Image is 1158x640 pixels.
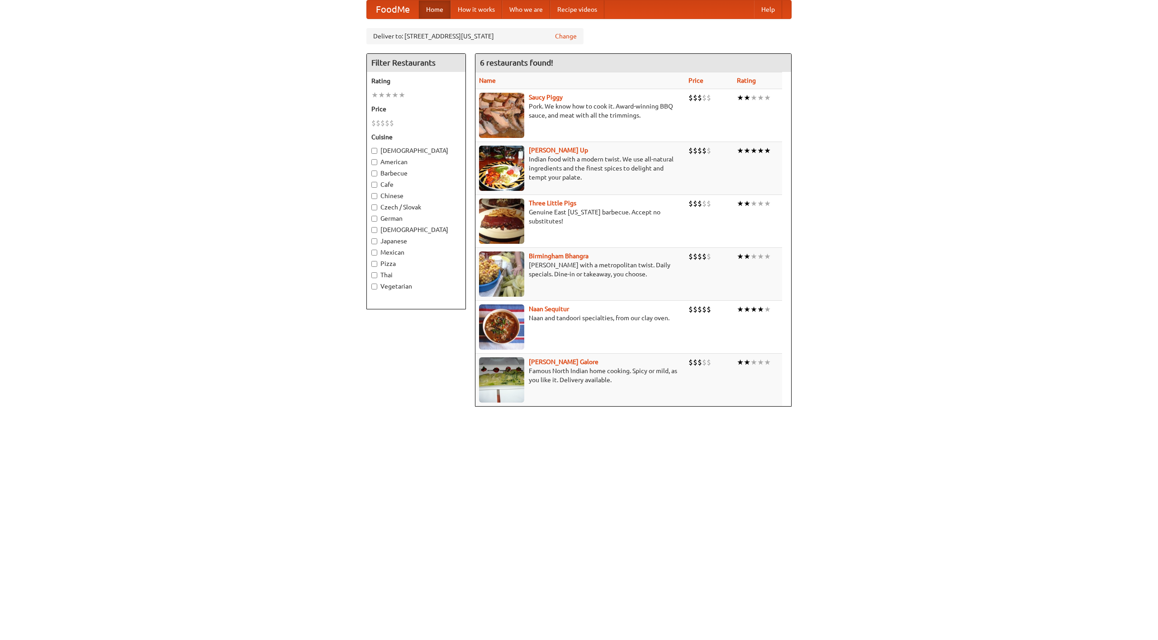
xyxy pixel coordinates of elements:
[688,146,693,156] li: $
[479,357,524,403] img: currygalore.jpg
[399,90,405,100] li: ★
[698,199,702,209] li: $
[688,357,693,367] li: $
[702,199,707,209] li: $
[698,146,702,156] li: $
[367,54,465,72] h4: Filter Restaurants
[737,199,744,209] li: ★
[479,93,524,138] img: saucy.jpg
[702,357,707,367] li: $
[371,146,461,155] label: [DEMOGRAPHIC_DATA]
[750,146,757,156] li: ★
[693,199,698,209] li: $
[529,358,598,365] a: [PERSON_NAME] Galore
[419,0,451,19] a: Home
[371,169,461,178] label: Barbecue
[371,133,461,142] h5: Cuisine
[371,237,461,246] label: Japanese
[371,248,461,257] label: Mexican
[698,357,702,367] li: $
[737,357,744,367] li: ★
[764,199,771,209] li: ★
[750,199,757,209] li: ★
[366,28,584,44] div: Deliver to: [STREET_ADDRESS][US_STATE]
[688,304,693,314] li: $
[371,284,377,289] input: Vegetarian
[707,304,711,314] li: $
[529,94,563,101] b: Saucy Piggy
[371,261,377,267] input: Pizza
[502,0,550,19] a: Who we are
[371,191,461,200] label: Chinese
[479,102,681,120] p: Pork. We know how to cook it. Award-winning BBQ sauce, and meat with all the trimmings.
[693,93,698,103] li: $
[451,0,502,19] a: How it works
[529,305,569,313] a: Naan Sequitur
[479,304,524,350] img: naansequitur.jpg
[744,93,750,103] li: ★
[702,146,707,156] li: $
[380,118,385,128] li: $
[693,304,698,314] li: $
[529,199,576,207] a: Three Little Pigs
[707,251,711,261] li: $
[480,58,553,67] ng-pluralize: 6 restaurants found!
[371,270,461,280] label: Thai
[764,146,771,156] li: ★
[371,238,377,244] input: Japanese
[371,118,376,128] li: $
[479,208,681,226] p: Genuine East [US_STATE] barbecue. Accept no substitutes!
[750,251,757,261] li: ★
[529,147,588,154] a: [PERSON_NAME] Up
[389,118,394,128] li: $
[371,193,377,199] input: Chinese
[371,259,461,268] label: Pizza
[371,227,377,233] input: [DEMOGRAPHIC_DATA]
[371,148,377,154] input: [DEMOGRAPHIC_DATA]
[754,0,782,19] a: Help
[693,251,698,261] li: $
[702,304,707,314] li: $
[479,366,681,384] p: Famous North Indian home cooking. Spicy or mild, as you like it. Delivery available.
[688,251,693,261] li: $
[757,199,764,209] li: ★
[737,251,744,261] li: ★
[479,146,524,191] img: curryup.jpg
[392,90,399,100] li: ★
[385,118,389,128] li: $
[688,77,703,84] a: Price
[744,251,750,261] li: ★
[750,357,757,367] li: ★
[702,251,707,261] li: $
[764,251,771,261] li: ★
[371,216,377,222] input: German
[529,252,588,260] a: Birmingham Bhangra
[744,357,750,367] li: ★
[757,357,764,367] li: ★
[688,199,693,209] li: $
[744,146,750,156] li: ★
[371,159,377,165] input: American
[693,146,698,156] li: $
[376,118,380,128] li: $
[698,251,702,261] li: $
[693,357,698,367] li: $
[385,90,392,100] li: ★
[688,93,693,103] li: $
[371,203,461,212] label: Czech / Slovak
[707,199,711,209] li: $
[707,146,711,156] li: $
[371,182,377,188] input: Cafe
[550,0,604,19] a: Recipe videos
[757,93,764,103] li: ★
[479,155,681,182] p: Indian food with a modern twist. We use all-natural ingredients and the finest spices to delight ...
[555,32,577,41] a: Change
[371,171,377,176] input: Barbecue
[764,93,771,103] li: ★
[371,282,461,291] label: Vegetarian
